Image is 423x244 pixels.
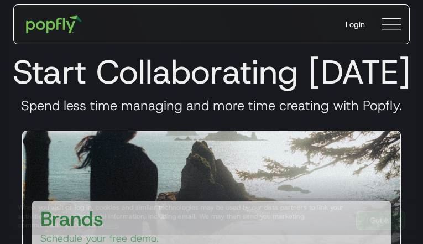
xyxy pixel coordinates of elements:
div: Login [346,19,365,30]
h3: Spend less time managing and more time creating with Popfly. [9,97,414,114]
a: Got It! [356,211,405,230]
a: Login [337,10,374,39]
a: home [18,8,90,41]
a: here [104,221,118,230]
div: When you visit or log in, cookies and similar technologies may be used by our data partners to li... [18,203,347,230]
h1: Start Collaborating [DATE] [9,52,414,92]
